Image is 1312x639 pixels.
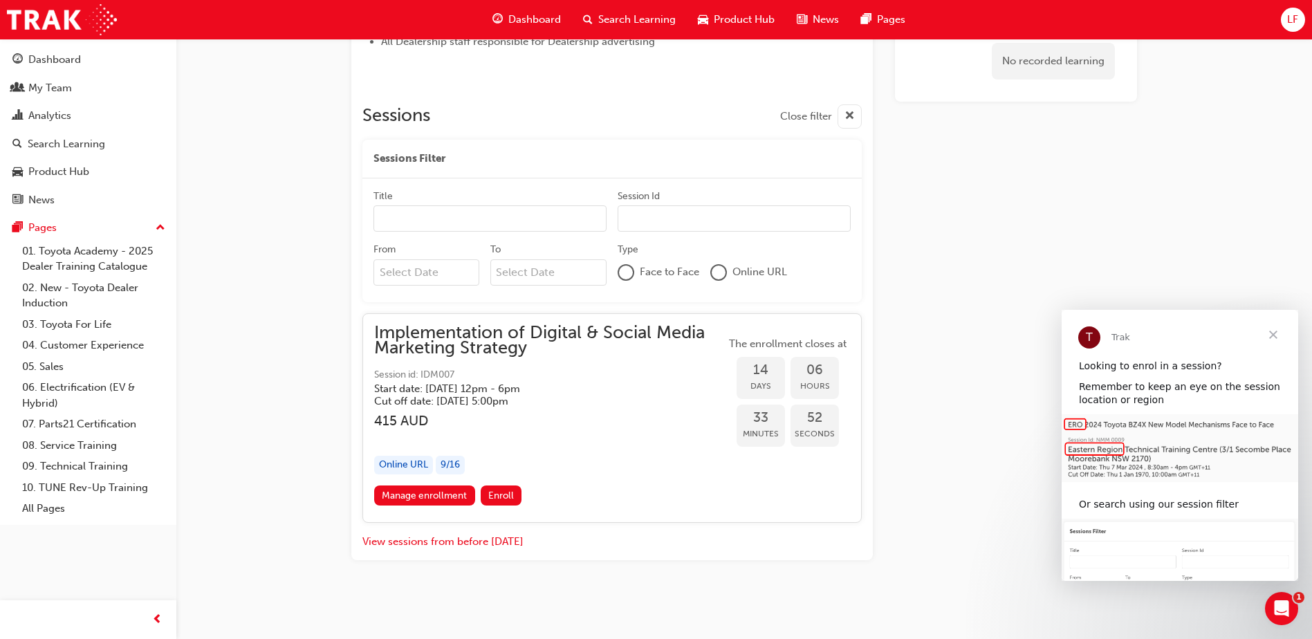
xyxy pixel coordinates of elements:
div: Pages [28,220,57,236]
div: To [490,243,501,257]
span: 14 [737,362,785,378]
div: 9 / 16 [436,456,465,474]
span: chart-icon [12,110,23,122]
a: 07. Parts21 Certification [17,414,171,435]
span: car-icon [698,11,708,28]
div: My Team [28,80,72,96]
div: News [28,192,55,208]
span: guage-icon [492,11,503,28]
span: 52 [791,410,839,426]
button: DashboardMy TeamAnalyticsSearch LearningProduct HubNews [6,44,171,215]
span: All Dealership staff responsible for Dealership advertising [381,35,655,48]
span: Pages [877,12,905,28]
span: guage-icon [12,54,23,66]
div: Title [373,189,393,203]
button: Pages [6,215,171,241]
button: LF [1281,8,1305,32]
div: Product Hub [28,164,89,180]
button: Close filter [780,104,862,129]
span: 1 [1293,592,1304,603]
div: Analytics [28,108,71,124]
a: Search Learning [6,131,171,157]
img: Trak [7,4,117,35]
span: Online URL [732,264,787,280]
a: 08. Service Training [17,435,171,456]
a: 01. Toyota Academy - 2025 Dealer Training Catalogue [17,241,171,277]
input: From [373,259,479,286]
span: Hours [791,378,839,394]
span: news-icon [797,11,807,28]
div: No recorded learning [992,43,1115,80]
a: Dashboard [6,47,171,73]
iframe: Intercom live chat message [1062,310,1298,581]
div: Type [618,243,638,257]
span: 33 [737,410,785,426]
input: To [490,259,607,286]
span: search-icon [12,138,22,151]
a: Analytics [6,103,171,129]
h3: 415 AUD [374,413,726,429]
span: Session id: IDM007 [374,367,726,383]
a: All Pages [17,498,171,519]
a: 05. Sales [17,356,171,378]
a: 02. New - Toyota Dealer Induction [17,277,171,314]
iframe: Intercom live chat [1265,592,1298,625]
span: LF [1287,12,1298,28]
span: News [813,12,839,28]
span: car-icon [12,166,23,178]
span: Days [737,378,785,394]
h5: Cut off date: [DATE] 5:00pm [374,395,703,407]
a: Product Hub [6,159,171,185]
a: 03. Toyota For Life [17,314,171,335]
span: Seconds [791,426,839,442]
div: From [373,243,396,257]
span: Face to Face [640,264,699,280]
h5: Start date: [DATE] 12pm - 6pm [374,382,703,395]
span: pages-icon [861,11,871,28]
a: 10. TUNE Rev-Up Training [17,477,171,499]
h2: Sessions [362,104,430,129]
a: pages-iconPages [850,6,916,34]
a: 04. Customer Experience [17,335,171,356]
span: Sessions Filter [373,151,445,167]
a: car-iconProduct Hub [687,6,786,34]
button: View sessions from before [DATE] [362,534,524,550]
a: Manage enrollment [374,485,475,506]
span: Implementation of Digital & Social Media Marketing Strategy [374,325,726,356]
span: 06 [791,362,839,378]
span: Product Hub [714,12,775,28]
span: The enrollment closes at [726,336,850,352]
button: Enroll [481,485,522,506]
span: up-icon [156,219,165,237]
div: Online URL [374,456,433,474]
span: news-icon [12,194,23,207]
span: pages-icon [12,222,23,234]
a: search-iconSearch Learning [572,6,687,34]
a: 09. Technical Training [17,456,171,477]
span: search-icon [583,11,593,28]
span: people-icon [12,82,23,95]
span: Search Learning [598,12,676,28]
div: Search Learning [28,136,105,152]
span: prev-icon [152,611,163,629]
button: Implementation of Digital & Social Media Marketing StrategySession id: IDM007Start date: [DATE] 1... [374,325,850,511]
div: Dashboard [28,52,81,68]
a: news-iconNews [786,6,850,34]
a: 06. Electrification (EV & Hybrid) [17,377,171,414]
a: News [6,187,171,213]
span: Enroll [488,490,514,501]
input: Title [373,205,607,232]
div: Session Id [618,189,660,203]
span: Minutes [737,426,785,442]
span: cross-icon [844,108,855,125]
a: My Team [6,75,171,101]
input: Session Id [618,205,851,232]
span: Close filter [780,109,832,124]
